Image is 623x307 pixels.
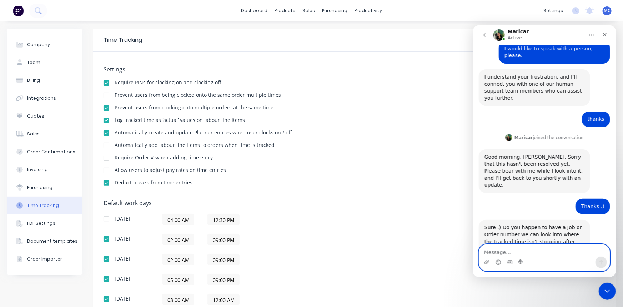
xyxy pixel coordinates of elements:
[115,80,221,85] div: Require PINs for clocking on and clocking off
[7,197,82,214] button: Time Tracking
[208,214,239,225] input: Finish
[7,179,82,197] button: Purchasing
[162,214,341,225] div: -
[115,180,192,185] div: Deduct breaks from time entries
[27,113,44,119] div: Quotes
[318,5,351,16] div: purchasing
[7,250,82,268] button: Order Importer
[540,5,567,16] div: settings
[7,214,82,232] button: PDF Settings
[162,294,341,305] div: -
[27,59,40,66] div: Team
[208,274,239,285] input: Finish
[27,131,40,137] div: Sales
[162,254,194,265] input: Start
[115,296,130,301] div: [DATE]
[115,168,226,173] div: Allow users to adjust pay rates on time entries
[599,283,616,300] iframe: Intercom live chat
[473,25,616,277] iframe: Intercom live chat
[27,184,52,191] div: Purchasing
[104,36,142,44] div: Time Tracking
[27,202,59,209] div: Time Tracking
[115,118,245,123] div: Log tracked time as ‘actual’ values on labour line items
[27,256,62,262] div: Order Importer
[115,130,292,135] div: Automatically create and update Planner entries when user clocks on / off
[7,36,82,54] button: Company
[162,274,341,285] div: -
[27,95,56,101] div: Integrations
[208,294,239,305] input: Finish
[7,143,82,161] button: Order Confirmations
[7,107,82,125] button: Quotes
[208,254,239,265] input: Finish
[115,276,130,281] div: [DATE]
[7,89,82,107] button: Integrations
[7,161,82,179] button: Invoicing
[115,143,275,148] div: Automatically add labour line items to orders when time is tracked
[115,105,273,110] div: Prevent users from clocking onto multiple orders at the same time
[27,77,40,84] div: Billing
[208,234,239,245] input: Finish
[104,200,605,207] h5: Default work days
[162,214,194,225] input: Start
[162,274,194,285] input: Start
[162,254,341,265] div: -
[115,256,130,261] div: [DATE]
[27,238,77,244] div: Document templates
[162,234,341,245] div: -
[271,5,299,16] div: products
[27,41,50,48] div: Company
[115,236,130,241] div: [DATE]
[162,294,194,305] input: Start
[162,234,194,245] input: Start
[27,149,75,155] div: Order Confirmations
[27,220,55,227] div: PDF Settings
[7,125,82,143] button: Sales
[299,5,318,16] div: sales
[7,71,82,89] button: Billing
[27,167,48,173] div: Invoicing
[115,216,130,221] div: [DATE]
[115,155,213,160] div: Require Order # when adding time entry
[115,93,281,98] div: Prevent users from being clocked onto the same order multiple times
[604,8,611,14] span: MC
[13,5,24,16] img: Factory
[7,232,82,250] button: Document templates
[237,5,271,16] a: dashboard
[104,66,605,73] h5: Settings
[351,5,386,16] div: productivity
